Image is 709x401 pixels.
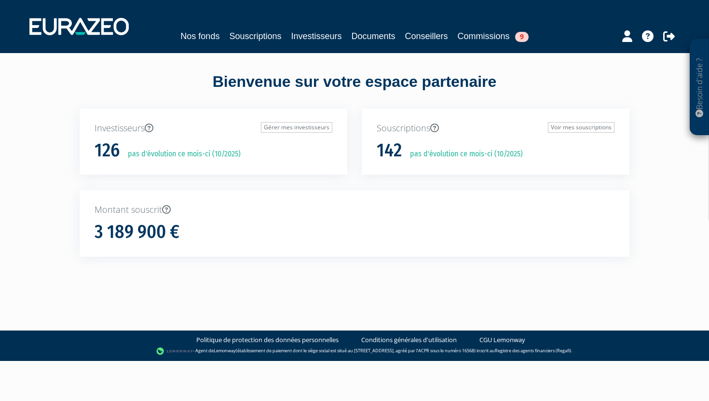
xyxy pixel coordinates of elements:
a: Nos fonds [180,29,219,43]
a: Voir mes souscriptions [548,122,614,133]
a: CGU Lemonway [479,335,525,345]
a: Registre des agents financiers (Regafi) [495,347,571,354]
p: pas d'évolution ce mois-ci (10/2025) [121,149,241,160]
div: Bienvenue sur votre espace partenaire [72,71,637,109]
img: 1732889491-logotype_eurazeo_blanc_rvb.png [29,18,129,35]
div: - Agent de (établissement de paiement dont le siège social est situé au [STREET_ADDRESS], agréé p... [10,346,699,356]
a: Conditions générales d'utilisation [361,335,457,345]
a: Commissions9 [458,29,529,43]
a: Documents [352,29,395,43]
a: Souscriptions [229,29,281,43]
h1: 126 [95,140,120,161]
h1: 142 [377,140,402,161]
a: Lemonway [214,347,236,354]
p: pas d'évolution ce mois-ci (10/2025) [403,149,523,160]
a: Conseillers [405,29,448,43]
p: Besoin d'aide ? [694,44,705,131]
img: logo-lemonway.png [156,346,193,356]
span: 9 [515,32,529,42]
a: Politique de protection des données personnelles [196,335,339,345]
h1: 3 189 900 € [95,222,179,242]
p: Souscriptions [377,122,614,135]
p: Montant souscrit [95,204,614,216]
a: Investisseurs [291,29,341,43]
p: Investisseurs [95,122,332,135]
a: Gérer mes investisseurs [261,122,332,133]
